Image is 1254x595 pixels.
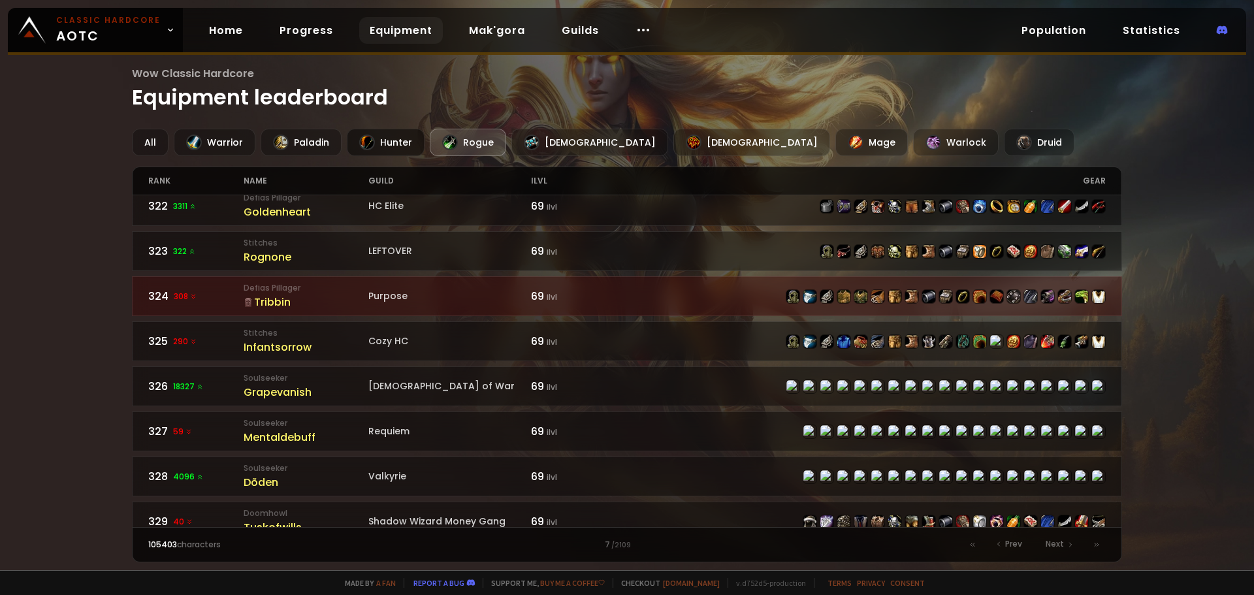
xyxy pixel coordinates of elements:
[1041,200,1054,213] img: item-15789
[173,336,197,347] span: 290
[531,423,627,440] div: 69
[922,245,935,258] img: item-22003
[939,515,952,528] img: item-15084
[922,515,935,528] img: item-12553
[368,289,531,303] div: Purpose
[244,192,368,204] small: Defias Pillager
[820,290,833,303] img: item-22479
[1007,200,1020,213] img: item-2820
[1007,515,1020,528] img: item-11122
[458,17,536,44] a: Mak'gora
[547,426,557,438] small: ilvl
[613,578,720,588] span: Checkout
[1058,515,1071,528] img: item-17705
[820,200,833,213] img: item-15086
[820,335,833,348] img: item-19835
[547,336,557,347] small: ilvl
[1075,290,1088,303] img: item-20038
[244,282,368,294] small: Defias Pillager
[1075,335,1088,348] img: item-2100
[174,129,255,156] div: Warrior
[828,578,852,588] a: Terms
[871,290,884,303] img: item-18505
[1011,17,1097,44] a: Population
[905,515,918,528] img: item-15062
[148,539,388,551] div: characters
[173,426,193,438] span: 59
[1007,290,1020,303] img: item-13965
[244,474,368,490] div: Dõden
[511,129,668,156] div: [DEMOGRAPHIC_DATA]
[148,288,244,304] div: 324
[905,335,918,348] img: item-22003
[890,578,925,588] a: Consent
[922,335,935,348] img: item-22483
[888,200,901,213] img: item-10221
[244,204,368,220] div: Goldenheart
[244,429,368,445] div: Mentaldebuff
[531,167,627,195] div: ilvl
[173,381,204,393] span: 18327
[1005,538,1022,550] span: Prev
[1075,245,1088,258] img: item-15806
[728,578,806,588] span: v. d752d5 - production
[148,423,244,440] div: 327
[854,335,867,348] img: item-16905
[627,167,1106,195] div: gear
[8,8,183,52] a: Classic HardcoreAOTC
[1092,335,1105,348] img: item-5976
[956,245,969,258] img: item-22006
[269,17,344,44] a: Progress
[430,129,506,156] div: Rogue
[368,425,531,438] div: Requiem
[244,249,368,265] div: Rognone
[244,237,368,249] small: Stitches
[531,198,627,214] div: 69
[611,540,631,551] small: / 2109
[956,515,969,528] img: item-15063
[956,290,969,303] img: item-18500
[244,372,368,384] small: Soulseeker
[803,290,816,303] img: item-18404
[837,245,850,258] img: item-22150
[359,17,443,44] a: Equipment
[871,515,884,528] img: item-11193
[376,578,396,588] a: a fan
[973,335,986,348] img: item-19384
[835,129,908,156] div: Mage
[148,198,244,214] div: 322
[1041,245,1054,258] img: item-19907
[857,578,885,588] a: Privacy
[1024,335,1037,348] img: item-21406
[1007,335,1020,348] img: item-11815
[1024,290,1037,303] img: item-13340
[547,201,557,212] small: ilvl
[531,468,627,485] div: 69
[261,129,342,156] div: Paladin
[1024,515,1037,528] img: item-19120
[1058,290,1071,303] img: item-19859
[871,335,884,348] img: item-22002
[132,321,1123,361] a: 325290 StitchesInfantsorrowCozy HC69 ilvlitem-22005item-18404item-19835item-6384item-16905item-22...
[148,539,177,550] span: 105403
[173,471,204,483] span: 4096
[132,502,1123,541] a: 32940 DoomhowlTuskofwillsShadow Wizard Money Gang69 ilvlitem-20643item-15411item-16708item-2105it...
[803,515,816,528] img: item-20643
[244,384,368,400] div: Grapevanish
[540,578,605,588] a: Buy me a coffee
[888,335,901,348] img: item-22007
[888,245,901,258] img: item-20216
[132,231,1123,271] a: 323322 StitchesRognoneLEFTOVER69 ilvlitem-22718item-22150item-19835item-19834item-20216item-22007...
[956,335,969,348] img: item-21405
[973,200,986,213] img: item-7552
[990,245,1003,258] img: item-18500
[922,290,935,303] img: item-22004
[368,167,531,195] div: guild
[939,290,952,303] img: item-22006
[132,411,1123,451] a: 32759 SoulseekerMentaldebuffRequiem69 ilvlitem-22718item-19856item-19835item-2105item-16820item-2...
[820,245,833,258] img: item-22718
[483,578,605,588] span: Support me,
[1007,245,1020,258] img: item-19120
[1041,335,1054,348] img: item-18816
[837,515,850,528] img: item-16708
